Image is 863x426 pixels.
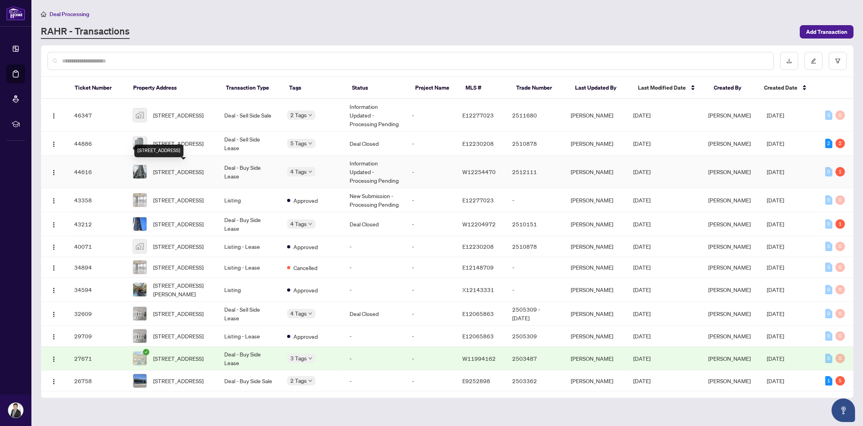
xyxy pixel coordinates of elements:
[506,257,564,278] td: -
[308,222,312,226] span: down
[462,332,494,340] span: E12065863
[836,139,845,148] div: 2
[633,286,650,293] span: [DATE]
[829,52,847,70] button: filter
[153,332,203,340] span: [STREET_ADDRESS]
[825,309,832,318] div: 0
[811,58,816,64] span: edit
[462,355,496,362] span: W11994162
[786,58,792,64] span: download
[462,310,494,317] span: E12065863
[836,285,845,294] div: 0
[406,371,456,391] td: -
[506,212,564,236] td: 2510151
[462,243,494,250] span: E12230208
[758,77,817,99] th: Created Date
[406,326,456,347] td: -
[835,58,841,64] span: filter
[564,99,627,132] td: [PERSON_NAME]
[343,156,406,188] td: Information Updated - Processing Pending
[48,330,60,342] button: Logo
[780,52,798,70] button: download
[569,77,632,99] th: Last Updated By
[462,264,494,271] span: E12148709
[8,403,23,418] img: Profile Icon
[218,371,280,391] td: Deal - Buy Side Sale
[767,264,784,271] span: [DATE]
[836,242,845,251] div: 0
[293,196,318,205] span: Approved
[343,236,406,257] td: -
[767,243,784,250] span: [DATE]
[218,99,280,132] td: Deal - Sell Side Sale
[633,196,650,204] span: [DATE]
[632,77,707,99] th: Last Modified Date
[767,140,784,147] span: [DATE]
[406,302,456,326] td: -
[767,310,784,317] span: [DATE]
[48,218,60,230] button: Logo
[825,167,832,176] div: 0
[767,286,784,293] span: [DATE]
[68,347,126,371] td: 27671
[825,354,832,363] div: 0
[48,109,60,121] button: Logo
[506,236,564,257] td: 2510878
[406,99,456,132] td: -
[836,167,845,176] div: 1
[633,377,650,384] span: [DATE]
[153,220,203,228] span: [STREET_ADDRESS]
[51,222,57,228] img: Logo
[564,212,627,236] td: [PERSON_NAME]
[48,307,60,320] button: Logo
[633,264,650,271] span: [DATE]
[133,217,147,231] img: thumbnail-img
[290,309,307,318] span: 4 Tags
[153,111,203,119] span: [STREET_ADDRESS]
[825,242,832,251] div: 0
[506,188,564,212] td: -
[406,132,456,156] td: -
[564,302,627,326] td: [PERSON_NAME]
[153,242,203,251] span: [STREET_ADDRESS]
[343,188,406,212] td: New Submission - Processing Pending
[293,332,318,341] span: Approved
[51,244,57,250] img: Logo
[459,77,509,99] th: MLS #
[707,77,758,99] th: Created By
[343,212,406,236] td: Deal Closed
[564,371,627,391] td: [PERSON_NAME]
[836,263,845,272] div: 0
[48,375,60,387] button: Logo
[49,11,89,18] span: Deal Processing
[462,377,490,384] span: E9252898
[68,326,126,347] td: 29709
[462,286,494,293] span: X12143331
[506,326,564,347] td: 2505309
[133,240,147,253] img: thumbnail-img
[406,278,456,302] td: -
[48,352,60,365] button: Logo
[293,263,317,272] span: Cancelled
[133,329,147,343] img: thumbnail-img
[836,376,845,386] div: 5
[153,139,203,148] span: [STREET_ADDRESS]
[506,347,564,371] td: 2503487
[767,355,784,362] span: [DATE]
[506,132,564,156] td: 2510878
[68,278,126,302] td: 34594
[218,347,280,371] td: Deal - Buy Side Lease
[51,287,57,294] img: Logo
[133,108,147,122] img: thumbnail-img
[133,193,147,207] img: thumbnail-img
[153,167,203,176] span: [STREET_ADDRESS]
[825,110,832,120] div: 0
[133,261,147,274] img: thumbnail-img
[153,196,203,204] span: [STREET_ADDRESS]
[218,132,280,156] td: Deal - Sell Side Lease
[218,188,280,212] td: Listing
[290,354,307,363] span: 3 Tags
[767,196,784,204] span: [DATE]
[153,309,203,318] span: [STREET_ADDRESS]
[51,356,57,362] img: Logo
